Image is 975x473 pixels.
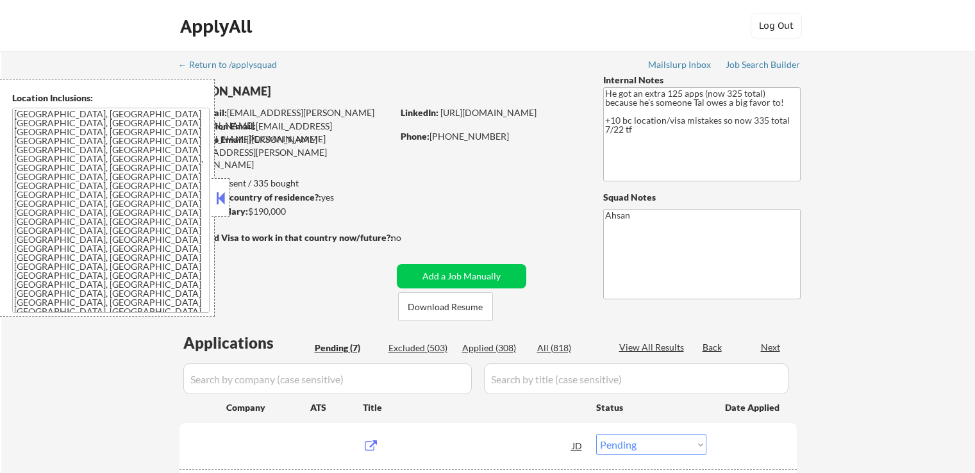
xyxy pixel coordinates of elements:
[180,106,392,131] div: [EMAIL_ADDRESS][PERSON_NAME][DOMAIN_NAME]
[726,60,801,69] div: Job Search Builder
[179,191,388,204] div: yes
[179,205,392,218] div: $190,000
[179,133,392,171] div: [PERSON_NAME][EMAIL_ADDRESS][PERSON_NAME][DOMAIN_NAME]
[537,342,601,354] div: All (818)
[178,60,289,69] div: ← Return to /applysquad
[440,107,537,118] a: [URL][DOMAIN_NAME]
[183,335,310,351] div: Applications
[401,130,582,143] div: [PHONE_NUMBER]
[179,192,321,203] strong: Can work in country of residence?:
[401,107,438,118] strong: LinkedIn:
[310,401,363,414] div: ATS
[648,60,712,72] a: Mailslurp Inbox
[315,342,379,354] div: Pending (7)
[226,401,310,414] div: Company
[603,74,801,87] div: Internal Notes
[725,401,781,414] div: Date Applied
[401,131,429,142] strong: Phone:
[648,60,712,69] div: Mailslurp Inbox
[180,15,256,37] div: ApplyAll
[180,120,392,145] div: [EMAIL_ADDRESS][PERSON_NAME][DOMAIN_NAME]
[761,341,781,354] div: Next
[596,395,706,419] div: Status
[603,191,801,204] div: Squad Notes
[619,341,688,354] div: View All Results
[726,60,801,72] a: Job Search Builder
[179,83,443,99] div: [PERSON_NAME]
[179,232,393,243] strong: Will need Visa to work in that country now/future?:
[571,434,584,457] div: JD
[398,292,493,321] button: Download Resume
[183,363,472,394] input: Search by company (case sensitive)
[397,264,526,288] button: Add a Job Manually
[484,363,788,394] input: Search by title (case sensitive)
[703,341,723,354] div: Back
[12,92,210,104] div: Location Inclusions:
[751,13,802,38] button: Log Out
[388,342,453,354] div: Excluded (503)
[391,231,428,244] div: no
[462,342,526,354] div: Applied (308)
[178,60,289,72] a: ← Return to /applysquad
[179,177,392,190] div: 308 sent / 335 bought
[363,401,584,414] div: Title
